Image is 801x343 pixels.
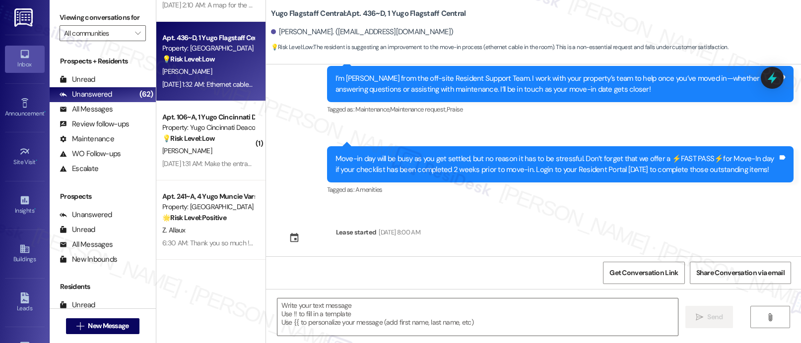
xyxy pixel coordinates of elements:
div: WO Follow-ups [60,149,121,159]
span: Get Conversation Link [609,268,678,278]
div: Property: [GEOGRAPHIC_DATA] [162,202,254,212]
span: Maintenance request , [390,105,447,114]
div: Property: Yugo Cincinnati Deacon [162,122,254,133]
b: Yugo Flagstaff Central: Apt. 436~D, 1 Yugo Flagstaff Central [271,8,466,19]
strong: 💡 Risk Level: Low [162,134,215,143]
a: Insights • [5,192,45,219]
div: (62) [137,87,156,102]
span: Praise [447,105,463,114]
div: Property: [GEOGRAPHIC_DATA] [162,43,254,54]
span: [PERSON_NAME] [162,67,212,76]
div: [PERSON_NAME]. ([EMAIL_ADDRESS][DOMAIN_NAME]) [271,27,454,37]
div: Apt. 436~D, 1 Yugo Flagstaff Central [162,33,254,43]
span: [PERSON_NAME] [162,146,212,155]
div: Move-in day will be busy as you get settled, but no reason it has to be stressful. Don’t forget t... [335,154,778,175]
a: Site Visit • [5,143,45,170]
strong: 💡 Risk Level: Low [271,43,313,51]
div: Maintenance [60,134,114,144]
div: Review follow-ups [60,119,129,129]
button: New Message [66,318,139,334]
label: Viewing conversations for [60,10,146,25]
i:  [135,29,140,37]
div: Unread [60,74,95,85]
span: Maintenance , [355,105,390,114]
i:  [696,313,703,321]
div: Unanswered [60,210,112,220]
div: Lease started [336,227,377,237]
a: Buildings [5,240,45,267]
strong: 💡 Risk Level: Low [162,55,215,63]
button: Send [685,306,734,328]
img: ResiDesk Logo [14,8,35,27]
div: Unread [60,225,95,235]
div: 6:30 AM: Thank you so much ! Have a great rest of your week. [162,238,340,247]
div: I’m [PERSON_NAME] from the off-site Resident Support Team. I work with your property’s team to he... [335,73,778,95]
span: Send [707,312,723,322]
div: [DATE] 1:31 AM: Make the entrance from the parking garage to the building easier and more visible [162,159,440,168]
div: New Inbounds [60,254,117,265]
div: Apt. 241~A, 4 Yugo Muncie Varsity House [162,191,254,202]
i:  [766,313,774,321]
div: Apt. 106~A, 1 Yugo Cincinnati Deacon [162,112,254,122]
div: Apt. 317~A, 8 Yugo Muncie Varsity House [162,271,254,281]
span: Z. Allaux [162,226,186,234]
input: All communities [64,25,130,41]
div: All Messages [60,239,113,250]
a: Leads [5,289,45,316]
div: Escalate [60,164,98,174]
div: Residents [50,282,156,292]
button: Get Conversation Link [603,262,684,284]
span: • [36,157,37,164]
i:  [76,322,84,330]
span: Amenities [355,185,382,194]
span: • [34,206,36,213]
div: [DATE] 1:32 AM: Ethernet cable in the room. [162,80,284,89]
div: Unanswered [60,89,112,100]
div: [DATE] 2:10 AM: A map for the parking garage would've been nice to have [162,0,372,9]
a: Inbox [5,46,45,72]
div: Prospects [50,191,156,202]
button: Share Conversation via email [690,262,791,284]
div: Prospects + Residents [50,56,156,66]
div: All Messages [60,104,113,114]
span: : The resident is suggesting an improvement to the move-in process (ethernet cable in the room). ... [271,42,728,53]
div: [DATE] 8:00 AM [376,227,420,237]
div: Tagged as: [327,102,794,116]
span: • [44,109,46,115]
span: New Message [88,321,129,331]
div: Unread [60,300,95,310]
span: Share Conversation via email [696,268,785,278]
div: Tagged as: [327,182,794,197]
strong: 🌟 Risk Level: Positive [162,213,226,222]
